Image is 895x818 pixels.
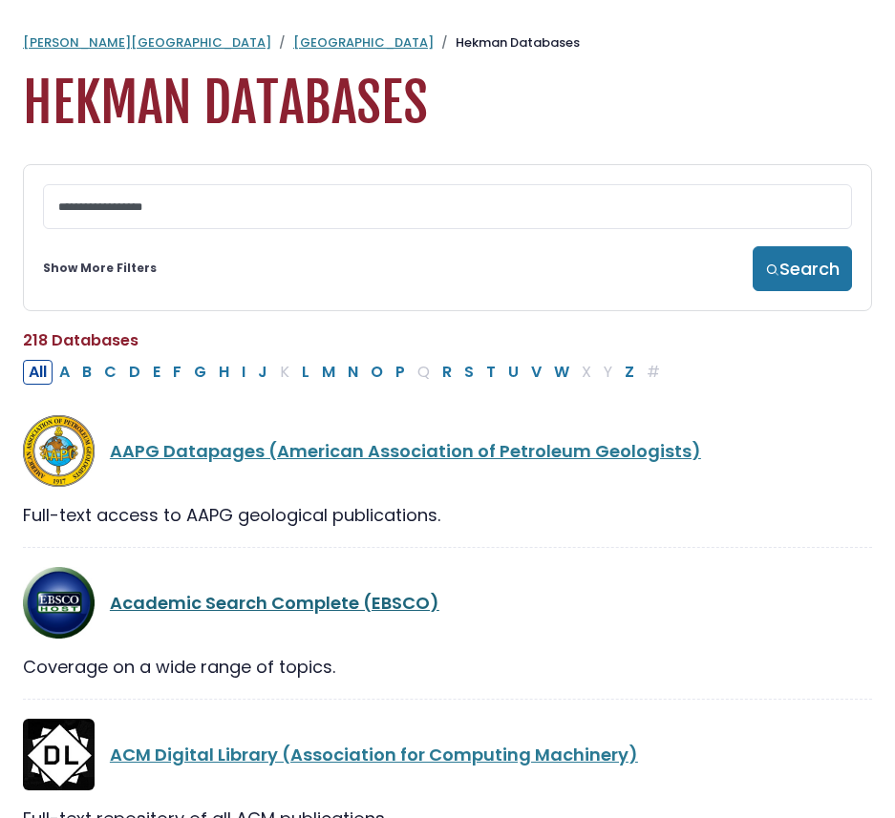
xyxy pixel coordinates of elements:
[23,654,872,680] div: Coverage on a wide range of topics.
[548,360,575,385] button: Filter Results W
[23,329,139,351] span: 218 Databases
[365,360,389,385] button: Filter Results O
[110,591,439,615] a: Academic Search Complete (EBSCO)
[293,33,434,52] a: [GEOGRAPHIC_DATA]
[502,360,524,385] button: Filter Results U
[188,360,212,385] button: Filter Results G
[342,360,364,385] button: Filter Results N
[480,360,501,385] button: Filter Results T
[296,360,315,385] button: Filter Results L
[437,360,458,385] button: Filter Results R
[619,360,640,385] button: Filter Results Z
[53,360,75,385] button: Filter Results A
[43,184,852,229] input: Search database by title or keyword
[23,72,872,136] h1: Hekman Databases
[213,360,235,385] button: Filter Results H
[236,360,251,385] button: Filter Results I
[753,246,852,291] button: Search
[167,360,187,385] button: Filter Results F
[98,360,122,385] button: Filter Results C
[123,360,146,385] button: Filter Results D
[43,260,157,277] a: Show More Filters
[434,33,580,52] li: Hekman Databases
[316,360,341,385] button: Filter Results M
[23,360,53,385] button: All
[525,360,547,385] button: Filter Results V
[252,360,273,385] button: Filter Results J
[390,360,411,385] button: Filter Results P
[110,439,701,463] a: AAPG Datapages (American Association of Petroleum Geologists)
[23,502,872,528] div: Full-text access to AAPG geological publications.
[458,360,479,385] button: Filter Results S
[23,33,271,52] a: [PERSON_NAME][GEOGRAPHIC_DATA]
[23,33,872,52] nav: breadcrumb
[110,743,638,766] a: ACM Digital Library (Association for Computing Machinery)
[23,359,668,383] div: Alpha-list to filter by first letter of database name
[147,360,166,385] button: Filter Results E
[76,360,97,385] button: Filter Results B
